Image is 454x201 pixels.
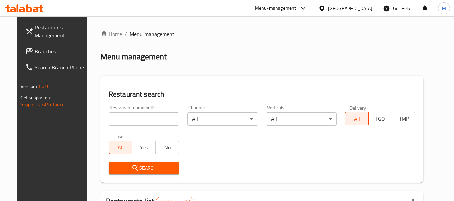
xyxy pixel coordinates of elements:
[135,143,153,152] span: Yes
[112,143,130,152] span: All
[38,82,48,91] span: 1.0.0
[20,93,51,102] span: Get support on:
[109,141,132,154] button: All
[442,5,446,12] span: M
[132,141,156,154] button: Yes
[20,82,37,91] span: Version:
[109,112,179,126] input: Search for restaurant name or ID..
[130,30,174,38] span: Menu management
[125,30,127,38] li: /
[35,47,88,55] span: Branches
[100,30,122,38] a: Home
[348,114,366,124] span: All
[155,141,179,154] button: No
[255,4,296,12] div: Menu-management
[114,164,174,172] span: Search
[349,105,366,110] label: Delivery
[266,112,337,126] div: All
[100,51,167,62] h2: Menu management
[371,114,389,124] span: TGO
[109,89,416,99] h2: Restaurant search
[113,134,126,139] label: Upsell
[100,30,424,38] nav: breadcrumb
[187,112,258,126] div: All
[35,63,88,71] span: Search Branch Phone
[328,5,372,12] div: [GEOGRAPHIC_DATA]
[109,162,179,174] button: Search
[20,100,63,109] a: Support.OpsPlatform
[158,143,176,152] span: No
[20,43,93,59] a: Branches
[20,19,93,43] a: Restaurants Management
[392,112,416,125] button: TMP
[20,59,93,76] a: Search Branch Phone
[35,23,88,39] span: Restaurants Management
[395,114,413,124] span: TMP
[368,112,392,125] button: TGO
[345,112,369,125] button: All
